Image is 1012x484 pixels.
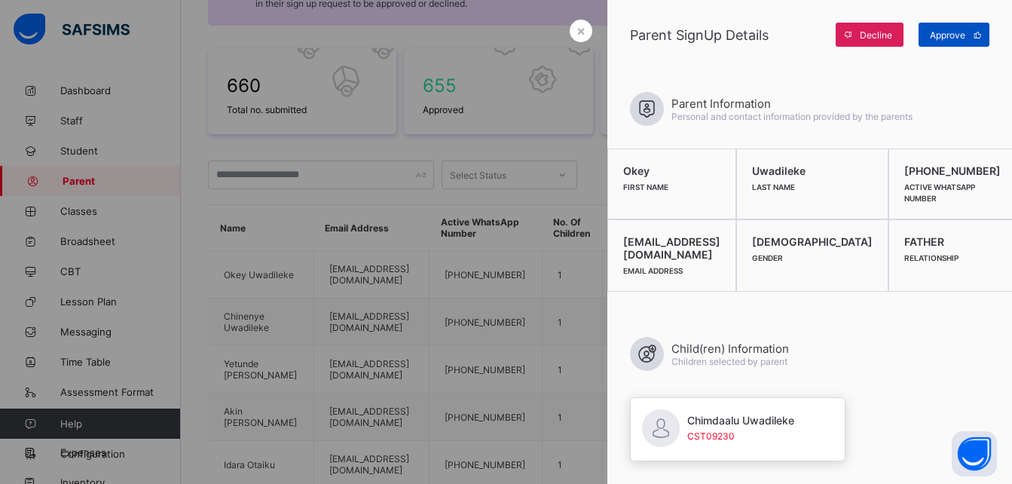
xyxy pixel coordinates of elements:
span: Decline [860,29,892,41]
span: × [576,23,585,38]
span: Personal and contact information provided by the parents [671,111,913,122]
span: Uwadileke [752,164,873,177]
span: Gender [752,253,783,262]
span: CST09230 [687,430,794,442]
span: Parent Information [671,96,913,111]
span: Child(ren) Information [671,342,789,356]
span: [EMAIL_ADDRESS][DOMAIN_NAME] [623,235,720,261]
span: [PHONE_NUMBER] [904,164,1001,177]
span: Chimdaalu Uwadileke [687,414,794,427]
span: Approve [930,29,965,41]
span: First Name [623,182,668,191]
span: Relationship [904,253,958,262]
span: Last Name [752,182,795,191]
span: Parent SignUp Details [630,27,828,43]
span: [DEMOGRAPHIC_DATA] [752,235,873,248]
span: Active WhatsApp Number [904,182,975,203]
span: Email Address [623,266,683,275]
span: Okey [623,164,720,177]
button: Open asap [952,431,997,476]
span: Children selected by parent [671,356,787,367]
span: FATHER [904,235,1001,248]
